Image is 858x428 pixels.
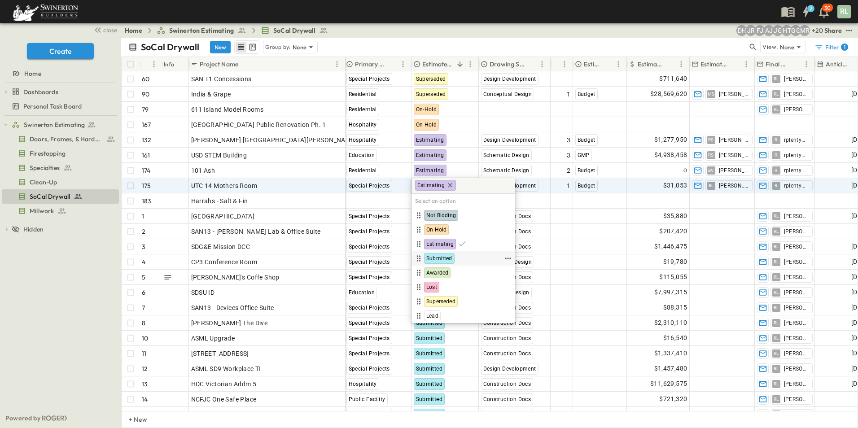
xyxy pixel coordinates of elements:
button: Sort [603,59,613,69]
span: $88,315 [663,302,687,313]
button: Sort [455,59,465,69]
p: 13 [142,380,148,389]
span: [PERSON_NAME] [784,350,809,357]
a: Doors, Frames, & Hardware [2,133,117,145]
span: Specialties [30,163,60,172]
div: Submitted [413,253,503,264]
button: Menu [741,59,752,70]
p: Final Reviewer [766,60,789,69]
span: $1,337,410 [654,348,687,358]
p: 79 [142,105,149,114]
span: Submitted [416,350,443,357]
button: Sort [143,59,153,69]
span: $207,420 [659,226,687,236]
span: Construction Docs [483,350,531,357]
span: Design Development [483,137,536,143]
span: Personal Task Board [23,102,82,111]
span: $4,938,458 [654,150,687,160]
span: Special Projects [349,366,390,372]
span: GMP [578,152,590,158]
span: UTC 14 Mothers Room [191,181,258,190]
div: Gerrad Gerber (gerrad.gerber@swinerton.com) [790,25,801,36]
span: Clean-Up [30,178,57,187]
span: HDC Victorian Addm 5 [191,380,257,389]
span: Design Development [483,366,536,372]
span: $7,997,315 [654,287,687,297]
span: India & Grape [191,90,231,99]
span: 611 Island Model Rooms [191,105,264,114]
h6: Select an option [411,194,515,208]
p: 174 [142,166,151,175]
p: 183 [142,197,152,205]
span: Budget [578,167,595,174]
span: Public Facility [349,396,385,402]
h6: 2 [810,5,812,12]
div: Daryll Hayward (daryll.hayward@swinerton.com) [736,25,747,36]
span: Swinerton Estimating [169,26,234,35]
p: Drawing Status [490,60,525,69]
div: Anthony Jimenez (anthony.jimenez@swinerton.com) [763,25,774,36]
span: [PERSON_NAME] [784,91,809,98]
span: Dashboards [23,87,58,96]
button: test [844,25,854,36]
span: Hospitality [349,381,377,387]
button: Filter1 [811,41,851,53]
button: Menu [559,59,570,70]
button: Menu [613,59,624,70]
span: Superseded [416,91,446,97]
span: 1 [567,181,570,190]
nav: breadcrumbs [125,26,333,35]
span: Swinerton Estimating [24,120,85,129]
span: Submitted [426,255,452,262]
p: 1 [142,212,144,221]
p: 8 [142,319,145,328]
span: [PERSON_NAME] [784,106,809,113]
button: kanban view [247,42,258,52]
button: Sort [388,59,398,69]
span: $19,780 [663,257,687,267]
span: USD STEM Building [191,151,247,160]
span: 2 [567,166,570,175]
p: 14 [142,395,148,404]
span: 3 [567,135,570,144]
a: SoCal Drywall [261,26,328,35]
span: [PERSON_NAME] [784,380,809,388]
span: [PERSON_NAME] [784,365,809,372]
span: On-Hold [416,122,437,128]
div: RL [837,5,851,18]
p: 3 [142,242,145,251]
span: Schematic Design [483,167,530,174]
div: Meghana Raj (meghana.raj@swinerton.com) [799,25,810,36]
p: Project Name [200,60,238,69]
div: table view [234,40,259,54]
p: 2 [142,227,145,236]
div: Superseded [413,296,513,307]
span: [PERSON_NAME] [784,289,809,296]
div: Not Bidding [413,210,513,221]
a: Swinerton Estimating [157,26,246,35]
a: Millwork [2,205,117,217]
p: 12 [142,364,148,373]
button: RL [836,4,852,19]
a: Specialties [2,162,117,174]
span: [PERSON_NAME] [784,243,809,250]
span: Lost [426,284,437,291]
span: Special Projects [349,335,390,341]
span: Estimating [417,182,445,189]
span: [PERSON_NAME] [784,75,809,83]
div: Francisco J. Sanchez (frsanchez@swinerton.com) [754,25,765,36]
span: Awarded [426,269,448,276]
button: row view [236,42,246,52]
span: [PERSON_NAME] [784,213,809,220]
span: Education [349,289,375,296]
button: Create [27,43,94,59]
a: Clean-Up [2,176,117,188]
p: None [293,43,307,52]
span: Construction Docs [483,335,531,341]
span: SoCal Drywall [30,192,70,201]
span: SoCal Drywall [273,26,315,35]
div: Jorge Garcia (jorgarcia@swinerton.com) [772,25,783,36]
div: Lead [413,310,513,321]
